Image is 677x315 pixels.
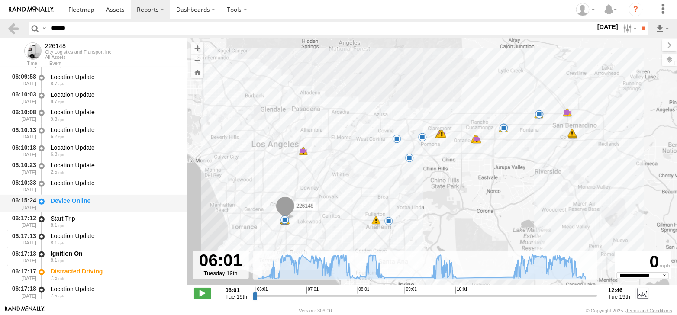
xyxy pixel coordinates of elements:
[51,144,179,151] div: Location Update
[7,231,37,247] div: 06:17:13 [DATE]
[191,54,203,66] button: Zoom out
[45,42,111,49] div: 226148 - View Asset History
[51,99,64,104] span: 8.7
[405,287,417,294] span: 09:01
[45,55,111,60] div: All Assets
[358,287,370,294] span: 08:01
[620,22,638,35] label: Search Filter Options
[226,293,248,300] span: Tue 19th Aug 2025
[194,288,211,299] label: Play/Stop
[51,232,179,240] div: Location Update
[573,3,598,16] div: Keith Norris
[7,72,37,88] div: 06:09:58 [DATE]
[626,308,672,313] a: Terms and Conditions
[7,196,37,212] div: 06:15:24 [DATE]
[51,81,64,86] span: 8.7
[51,151,64,157] span: 6.8
[372,216,380,225] div: 9
[51,285,179,293] div: Location Update
[51,197,179,205] div: Device Online
[51,293,64,298] span: 7.5
[191,42,203,54] button: Zoom in
[586,308,672,313] div: © Copyright 2025 -
[51,267,179,275] div: Distracted Driving
[455,287,467,294] span: 10:01
[7,107,37,123] div: 06:10:08 [DATE]
[191,66,203,78] button: Zoom Home
[51,275,64,280] span: 7.5
[9,6,54,13] img: rand-logo.svg
[51,222,64,228] span: 8.1
[226,287,248,293] strong: 06:01
[7,125,37,141] div: 06:10:13 [DATE]
[51,215,179,222] div: Start Trip
[7,22,19,35] a: Back to previous Page
[609,293,631,300] span: Tue 19th Aug 2025
[45,49,111,55] div: City Logistics and Transport Inc
[51,108,179,116] div: Location Update
[7,178,37,194] div: 06:10:33 [DATE]
[51,73,179,81] div: Location Update
[596,22,620,32] label: [DATE]
[609,287,631,293] strong: 12:46
[7,142,37,158] div: 06:10:18 [DATE]
[616,252,670,272] div: 0
[51,126,179,134] div: Location Update
[51,134,64,139] span: 6.2
[41,22,48,35] label: Search Query
[256,287,268,294] span: 06:01
[51,240,64,245] span: 8.1
[306,287,319,294] span: 07:01
[51,116,64,122] span: 9.3
[299,308,332,313] div: Version: 306.00
[7,248,37,264] div: 06:17:13 [DATE]
[297,203,314,209] span: 226148
[629,3,643,16] i: ?
[51,161,179,169] div: Location Update
[655,22,670,35] label: Export results as...
[7,61,37,66] div: Time
[7,266,37,282] div: 06:17:17 [DATE]
[5,306,45,315] a: Visit our Website
[49,61,187,66] div: Event
[7,160,37,176] div: 06:10:23 [DATE]
[51,257,64,263] span: 8.1
[7,90,37,106] div: 06:10:03 [DATE]
[51,179,179,187] div: Location Update
[7,284,37,300] div: 06:17:18 [DATE]
[51,250,179,257] div: Ignition On
[51,169,64,174] span: 2.5
[51,91,179,99] div: Location Update
[7,213,37,229] div: 06:17:12 [DATE]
